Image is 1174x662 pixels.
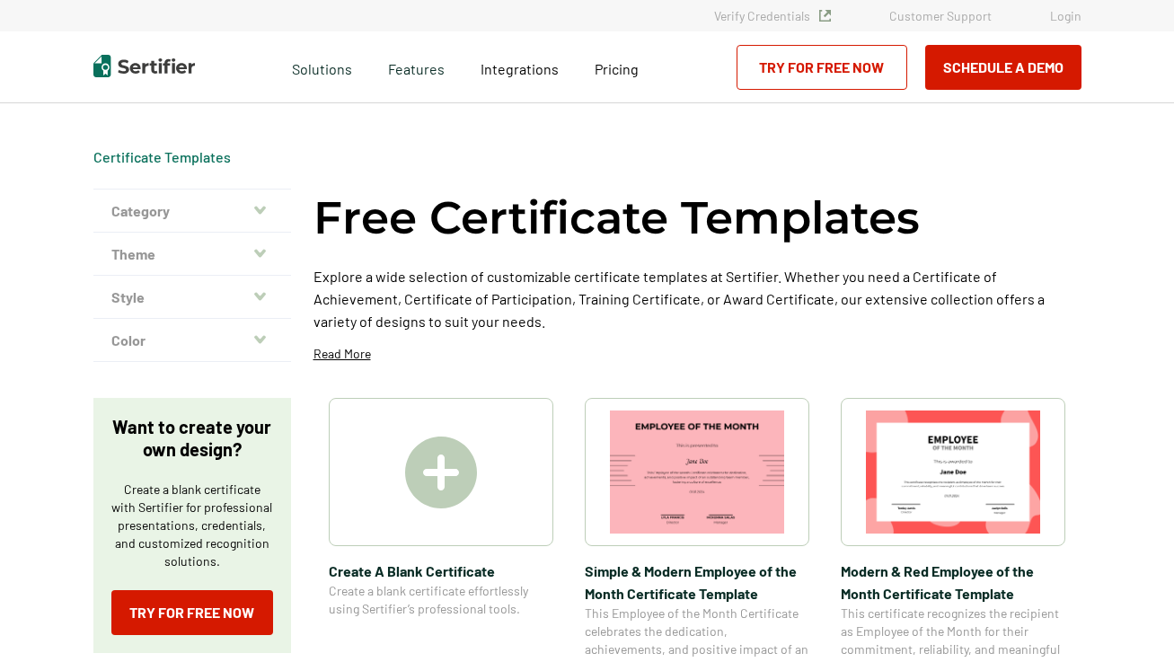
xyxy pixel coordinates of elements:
span: Features [388,56,445,78]
a: Pricing [595,56,639,78]
span: Pricing [595,60,639,77]
h1: Free Certificate Templates [313,189,920,247]
span: Certificate Templates [93,148,231,166]
a: Certificate Templates [93,148,231,165]
button: Style [93,276,291,319]
img: Simple & Modern Employee of the Month Certificate Template [610,410,784,534]
img: Sertifier | Digital Credentialing Platform [93,55,195,77]
img: Create A Blank Certificate [405,437,477,508]
span: Simple & Modern Employee of the Month Certificate Template [585,560,809,605]
a: Try for Free Now [111,590,273,635]
p: Create a blank certificate with Sertifier for professional presentations, credentials, and custom... [111,481,273,570]
img: Verified [819,10,831,22]
a: Try for Free Now [737,45,907,90]
a: Verify Credentials [714,8,831,23]
button: Theme [93,233,291,276]
button: Category [93,190,291,233]
span: Create A Blank Certificate [329,560,553,582]
a: Customer Support [889,8,992,23]
p: Explore a wide selection of customizable certificate templates at Sertifier. Whether you need a C... [313,265,1081,332]
p: Want to create your own design? [111,416,273,461]
button: Color [93,319,291,362]
img: Modern & Red Employee of the Month Certificate Template [866,410,1040,534]
div: Breadcrumb [93,148,231,166]
span: Solutions [292,56,352,78]
span: Integrations [481,60,559,77]
p: Read More [313,345,371,363]
span: Create a blank certificate effortlessly using Sertifier’s professional tools. [329,582,553,618]
a: Login [1050,8,1081,23]
span: Modern & Red Employee of the Month Certificate Template [841,560,1065,605]
a: Integrations [481,56,559,78]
